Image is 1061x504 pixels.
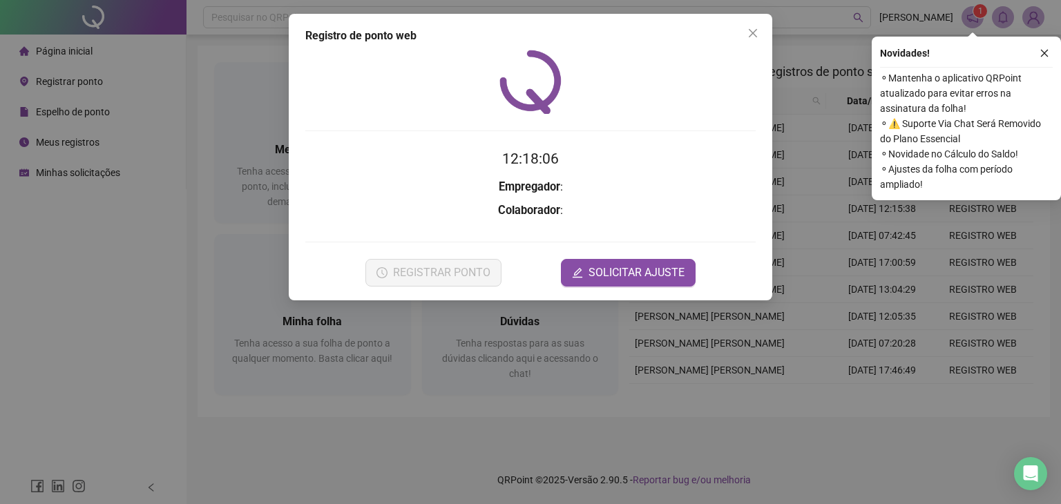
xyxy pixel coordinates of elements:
strong: Empregador [499,180,560,193]
strong: Colaborador [498,204,560,217]
h3: : [305,202,756,220]
time: 12:18:06 [502,151,559,167]
div: Registro de ponto web [305,28,756,44]
span: SOLICITAR AJUSTE [589,264,685,281]
span: Novidades ! [880,46,930,61]
button: editSOLICITAR AJUSTE [561,259,696,287]
img: QRPoint [499,50,562,114]
button: Close [742,22,764,44]
span: edit [572,267,583,278]
span: ⚬ ⚠️ Suporte Via Chat Será Removido do Plano Essencial [880,116,1053,146]
button: REGISTRAR PONTO [365,259,501,287]
span: close [1040,48,1049,58]
span: ⚬ Mantenha o aplicativo QRPoint atualizado para evitar erros na assinatura da folha! [880,70,1053,116]
h3: : [305,178,756,196]
span: ⚬ Novidade no Cálculo do Saldo! [880,146,1053,162]
div: Open Intercom Messenger [1014,457,1047,490]
span: close [747,28,758,39]
span: ⚬ Ajustes da folha com período ampliado! [880,162,1053,192]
